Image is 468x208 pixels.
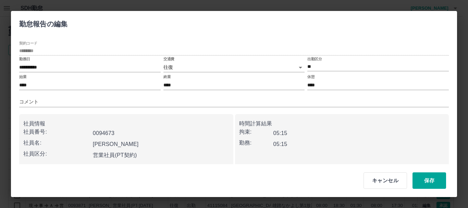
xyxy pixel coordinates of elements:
[23,120,229,128] p: 社員情報
[19,57,30,62] label: 勤務日
[307,57,322,62] label: 出勤区分
[93,152,137,158] b: 営業社員(PT契約)
[163,62,305,72] div: 往復
[23,128,90,136] p: 社員番号:
[23,139,90,147] p: 社員名:
[239,139,273,147] p: 勤務:
[23,150,90,158] p: 社員区分:
[93,130,114,136] b: 0094673
[93,141,139,147] b: [PERSON_NAME]
[239,120,445,128] p: 時間計算結果
[19,41,37,46] label: 契約コード
[273,130,287,136] b: 05:15
[364,172,407,189] button: キャンセル
[412,172,446,189] button: 保存
[19,74,26,79] label: 始業
[163,57,174,62] label: 交通費
[239,128,273,136] p: 拘束:
[163,74,171,79] label: 終業
[273,141,287,147] b: 05:15
[307,74,315,79] label: 休憩
[11,11,76,34] h2: 勤怠報告の編集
